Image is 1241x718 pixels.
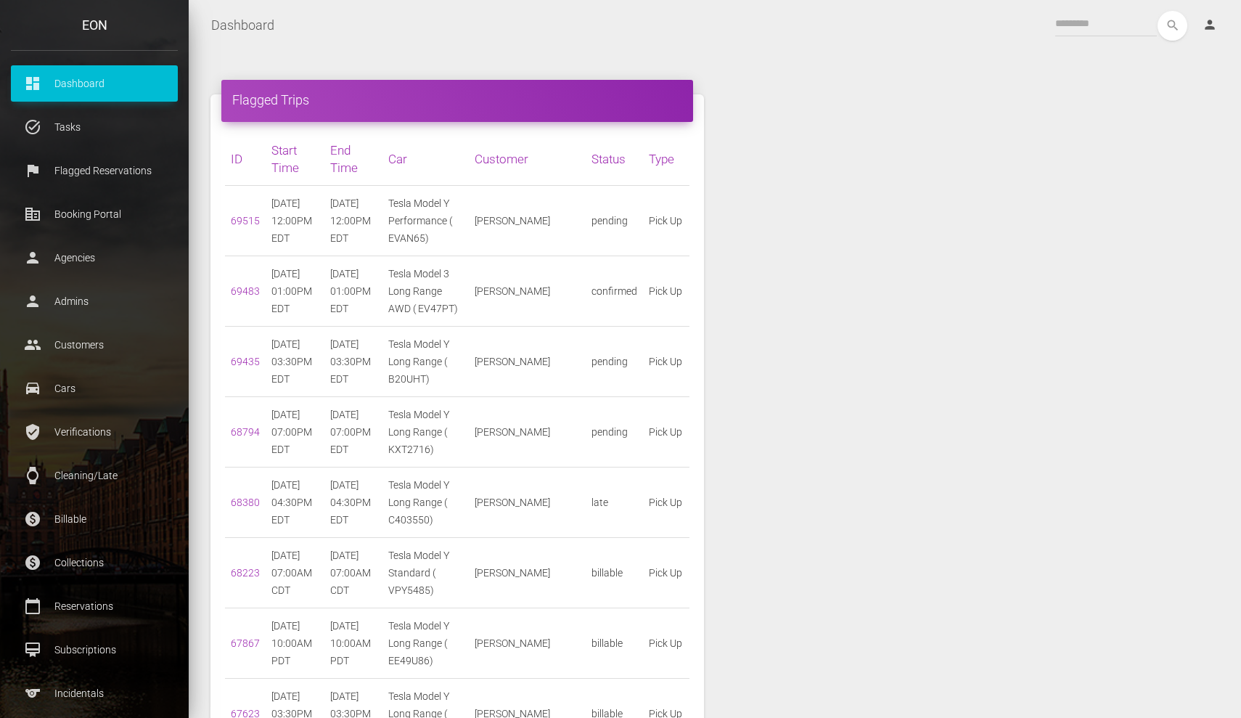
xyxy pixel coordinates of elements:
a: flag Flagged Reservations [11,152,178,189]
td: [DATE] 07:00PM EDT [324,397,383,468]
i: person [1203,17,1217,32]
td: [DATE] 12:00PM EDT [324,186,383,256]
a: sports Incidentals [11,675,178,711]
td: [PERSON_NAME] [469,538,586,608]
a: 67867 [231,637,260,649]
td: pending [586,186,643,256]
p: Flagged Reservations [22,160,167,181]
a: Dashboard [211,7,274,44]
a: drive_eta Cars [11,370,178,407]
a: 69435 [231,356,260,367]
td: pending [586,397,643,468]
th: End Time [324,133,383,186]
p: Cars [22,378,167,399]
a: dashboard Dashboard [11,65,178,102]
td: Pick Up [643,538,689,608]
td: confirmed [586,256,643,327]
th: Customer [469,133,586,186]
td: [DATE] 07:00AM CDT [324,538,383,608]
a: 68794 [231,426,260,438]
td: [DATE] 04:30PM EDT [266,468,324,538]
td: Pick Up [643,468,689,538]
button: search [1158,11,1187,41]
a: person [1192,11,1230,40]
td: [DATE] 03:30PM EDT [266,327,324,397]
td: late [586,468,643,538]
th: ID [225,133,266,186]
td: Pick Up [643,397,689,468]
p: Booking Portal [22,203,167,225]
td: Pick Up [643,327,689,397]
td: [DATE] 07:00PM EDT [266,397,324,468]
td: Pick Up [643,186,689,256]
a: calendar_today Reservations [11,588,178,624]
h4: Flagged Trips [232,91,682,109]
td: Tesla Model Y Long Range ( C403550) [382,468,469,538]
td: [PERSON_NAME] [469,186,586,256]
p: Admins [22,290,167,312]
td: [DATE] 10:00AM PDT [266,608,324,679]
p: Reservations [22,595,167,617]
a: 68223 [231,567,260,579]
td: Pick Up [643,608,689,679]
td: Tesla Model Y Long Range ( B20UHT) [382,327,469,397]
td: pending [586,327,643,397]
th: Type [643,133,689,186]
td: Tesla Model 3 Long Range AWD ( EV47PT) [382,256,469,327]
a: task_alt Tasks [11,109,178,145]
td: [DATE] 12:00PM EDT [266,186,324,256]
td: [PERSON_NAME] [469,327,586,397]
th: Status [586,133,643,186]
td: [PERSON_NAME] [469,256,586,327]
th: Car [382,133,469,186]
a: paid Collections [11,544,178,581]
p: Subscriptions [22,639,167,661]
a: corporate_fare Booking Portal [11,196,178,232]
td: billable [586,608,643,679]
td: Tesla Model Y Long Range ( KXT2716) [382,397,469,468]
a: people Customers [11,327,178,363]
p: Customers [22,334,167,356]
th: Start Time [266,133,324,186]
a: verified_user Verifications [11,414,178,450]
td: Tesla Model Y Performance ( EVAN65) [382,186,469,256]
a: 68380 [231,497,260,508]
td: [PERSON_NAME] [469,468,586,538]
td: Pick Up [643,256,689,327]
p: Billable [22,508,167,530]
p: Dashboard [22,73,167,94]
td: [DATE] 03:30PM EDT [324,327,383,397]
td: [DATE] 01:00PM EDT [266,256,324,327]
td: Tesla Model Y Standard ( VPY5485) [382,538,469,608]
a: person Admins [11,283,178,319]
p: Collections [22,552,167,574]
a: card_membership Subscriptions [11,632,178,668]
p: Cleaning/Late [22,465,167,486]
a: 69483 [231,285,260,297]
td: [DATE] 07:00AM CDT [266,538,324,608]
a: person Agencies [11,240,178,276]
a: 69515 [231,215,260,227]
p: Tasks [22,116,167,138]
p: Verifications [22,421,167,443]
td: [PERSON_NAME] [469,608,586,679]
a: watch Cleaning/Late [11,457,178,494]
a: paid Billable [11,501,178,537]
p: Incidentals [22,682,167,704]
td: [DATE] 10:00AM PDT [324,608,383,679]
td: [PERSON_NAME] [469,397,586,468]
td: Tesla Model Y Long Range ( EE49U86) [382,608,469,679]
p: Agencies [22,247,167,269]
td: [DATE] 01:00PM EDT [324,256,383,327]
td: [DATE] 04:30PM EDT [324,468,383,538]
td: billable [586,538,643,608]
